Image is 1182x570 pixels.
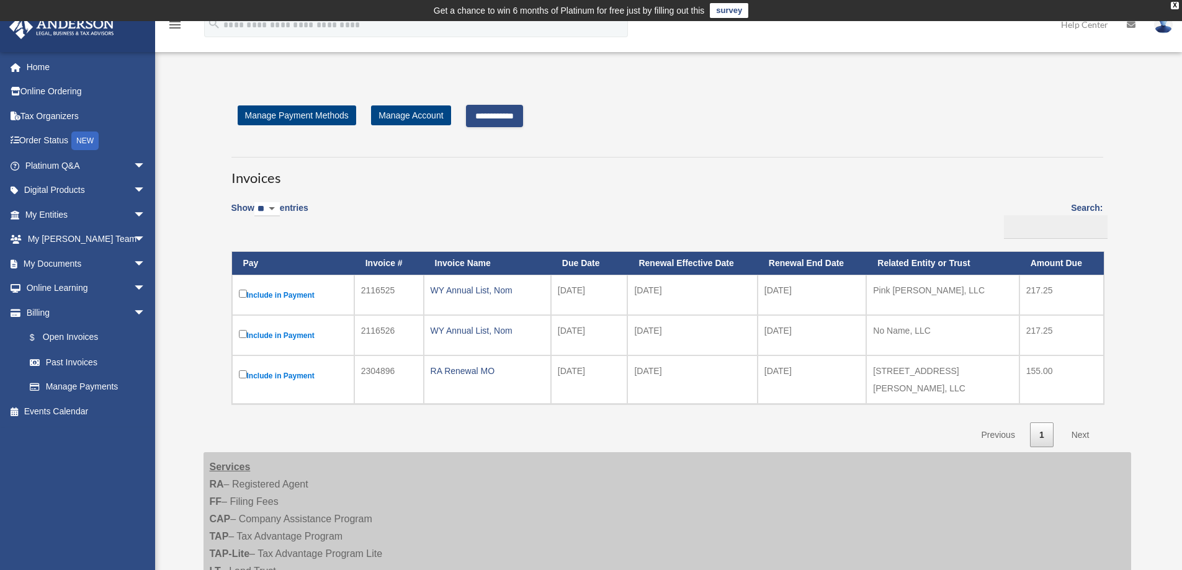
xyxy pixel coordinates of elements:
td: 2304896 [354,355,424,404]
input: Include in Payment [239,370,247,378]
th: Renewal Effective Date: activate to sort column ascending [627,252,757,275]
strong: TAP [210,531,229,541]
a: Manage Payments [17,375,158,399]
td: [DATE] [551,315,628,355]
div: NEW [71,131,99,150]
i: search [207,17,221,30]
a: Past Invoices [17,350,158,375]
a: $Open Invoices [17,325,152,350]
label: Include in Payment [239,368,347,383]
td: 217.25 [1019,315,1104,355]
a: Billingarrow_drop_down [9,300,158,325]
div: WY Annual List, Nom [431,322,544,339]
span: arrow_drop_down [133,202,158,228]
td: [STREET_ADDRESS][PERSON_NAME], LLC [866,355,1019,404]
a: Tax Organizers [9,104,164,128]
td: [DATE] [758,315,867,355]
img: User Pic [1154,16,1173,33]
a: Events Calendar [9,399,164,424]
td: [DATE] [758,355,867,404]
div: Get a chance to win 6 months of Platinum for free just by filling out this [434,3,705,18]
input: Include in Payment [239,290,247,298]
th: Invoice Name: activate to sort column ascending [424,252,551,275]
strong: FF [210,496,222,507]
strong: CAP [210,514,231,524]
div: RA Renewal MO [431,362,544,380]
th: Related Entity or Trust: activate to sort column ascending [866,252,1019,275]
a: Next [1062,422,1099,448]
a: Online Learningarrow_drop_down [9,276,164,301]
i: menu [168,17,182,32]
a: menu [168,22,182,32]
td: [DATE] [551,355,628,404]
div: close [1171,2,1179,9]
td: [DATE] [627,355,757,404]
label: Search: [1000,200,1103,239]
th: Invoice #: activate to sort column ascending [354,252,424,275]
td: 2116525 [354,275,424,315]
span: $ [37,330,43,345]
a: Online Ordering [9,79,164,104]
div: WY Annual List, Nom [431,282,544,299]
span: arrow_drop_down [133,153,158,179]
h3: Invoices [231,157,1103,188]
td: [DATE] [627,275,757,315]
select: Showentries [254,202,280,216]
td: [DATE] [627,315,757,355]
td: [DATE] [758,275,867,315]
th: Pay: activate to sort column descending [232,252,354,275]
a: survey [710,3,748,18]
span: arrow_drop_down [133,227,158,252]
td: [DATE] [551,275,628,315]
a: My Documentsarrow_drop_down [9,251,164,276]
img: Anderson Advisors Platinum Portal [6,15,118,39]
strong: TAP-Lite [210,548,250,559]
th: Amount Due: activate to sort column ascending [1019,252,1104,275]
a: Digital Productsarrow_drop_down [9,178,164,203]
th: Renewal End Date: activate to sort column ascending [758,252,867,275]
strong: RA [210,479,224,489]
a: My [PERSON_NAME] Teamarrow_drop_down [9,227,164,252]
th: Due Date: activate to sort column ascending [551,252,628,275]
a: Manage Account [371,105,450,125]
span: arrow_drop_down [133,251,158,277]
a: Manage Payment Methods [238,105,356,125]
td: Pink [PERSON_NAME], LLC [866,275,1019,315]
a: Home [9,55,164,79]
input: Search: [1004,215,1108,239]
span: arrow_drop_down [133,276,158,301]
span: arrow_drop_down [133,178,158,203]
td: 2116526 [354,315,424,355]
input: Include in Payment [239,330,247,338]
td: 217.25 [1019,275,1104,315]
strong: Services [210,461,251,472]
a: Platinum Q&Aarrow_drop_down [9,153,164,178]
label: Show entries [231,200,308,229]
a: Order StatusNEW [9,128,164,154]
a: My Entitiesarrow_drop_down [9,202,164,227]
label: Include in Payment [239,287,347,303]
span: arrow_drop_down [133,300,158,326]
a: 1 [1030,422,1054,448]
label: Include in Payment [239,327,347,343]
td: No Name, LLC [866,315,1019,355]
td: 155.00 [1019,355,1104,404]
a: Previous [972,422,1024,448]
